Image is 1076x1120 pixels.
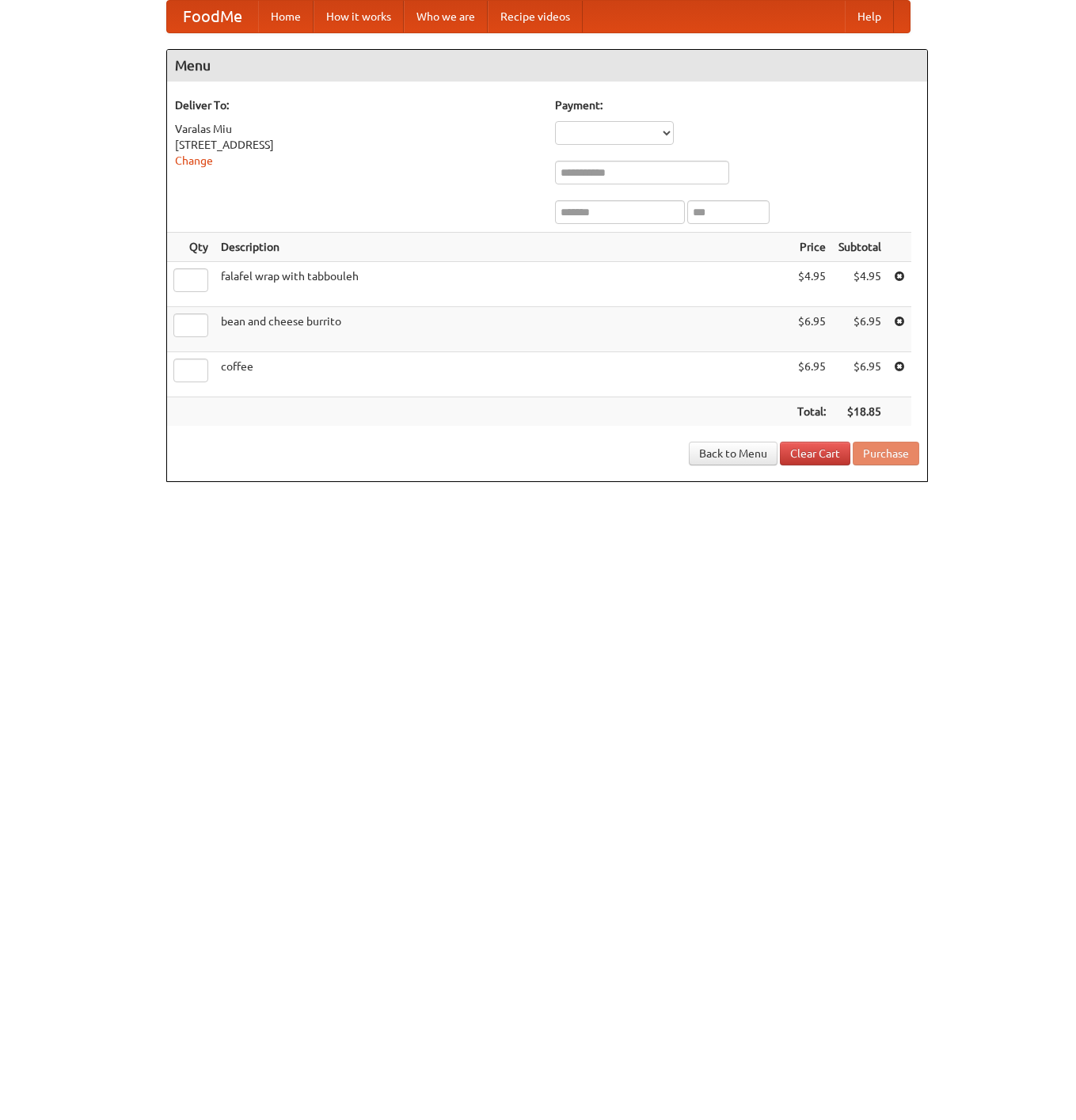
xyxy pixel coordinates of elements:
h4: Menu [167,50,927,82]
td: $6.95 [832,307,888,352]
a: FoodMe [167,1,258,32]
div: [STREET_ADDRESS] [175,137,539,153]
th: Qty [167,233,215,262]
th: Price [791,233,832,262]
button: Purchase [853,442,919,465]
td: $4.95 [832,262,888,307]
a: Back to Menu [689,442,778,465]
td: $6.95 [791,307,832,352]
th: $18.85 [832,397,888,427]
td: falafel wrap with tabbouleh [215,262,791,307]
a: Change [175,154,213,167]
th: Total: [791,397,832,427]
h5: Payment: [555,97,919,113]
td: bean and cheese burrito [215,307,791,352]
div: Varalas Miu [175,121,539,137]
a: Who we are [404,1,488,32]
th: Description [215,233,791,262]
a: Clear Cart [780,442,850,465]
a: Help [845,1,894,32]
td: coffee [215,352,791,397]
h5: Deliver To: [175,97,539,113]
a: Home [258,1,314,32]
td: $6.95 [832,352,888,397]
th: Subtotal [832,233,888,262]
td: $4.95 [791,262,832,307]
a: How it works [314,1,404,32]
a: Recipe videos [488,1,583,32]
td: $6.95 [791,352,832,397]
